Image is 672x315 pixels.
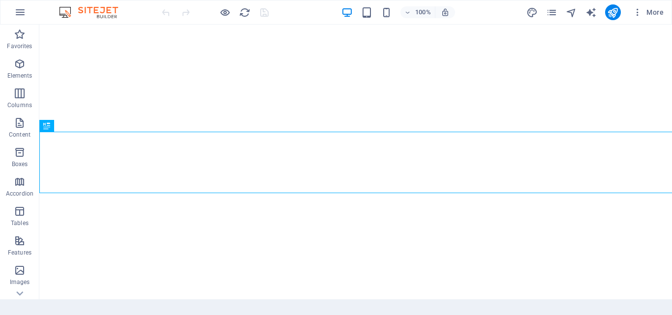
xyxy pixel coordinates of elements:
[441,8,450,17] i: On resize automatically adjust zoom level to fit chosen device.
[10,278,30,286] p: Images
[546,6,558,18] button: pages
[566,6,578,18] button: navigator
[605,4,621,20] button: publish
[629,4,668,20] button: More
[6,190,33,198] p: Accordion
[8,249,31,257] p: Features
[585,6,597,18] button: text_generator
[526,6,538,18] button: design
[633,7,664,17] span: More
[566,7,577,18] i: Navigator
[415,6,431,18] h6: 100%
[11,219,29,227] p: Tables
[7,72,32,80] p: Elements
[7,101,32,109] p: Columns
[219,6,231,18] button: Click here to leave preview mode and continue editing
[7,42,32,50] p: Favorites
[9,131,31,139] p: Content
[239,6,250,18] button: reload
[57,6,130,18] img: Editor Logo
[400,6,435,18] button: 100%
[12,160,28,168] p: Boxes
[546,7,557,18] i: Pages (Ctrl+Alt+S)
[526,7,538,18] i: Design (Ctrl+Alt+Y)
[585,7,597,18] i: AI Writer
[239,7,250,18] i: Reload page
[607,7,618,18] i: Publish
